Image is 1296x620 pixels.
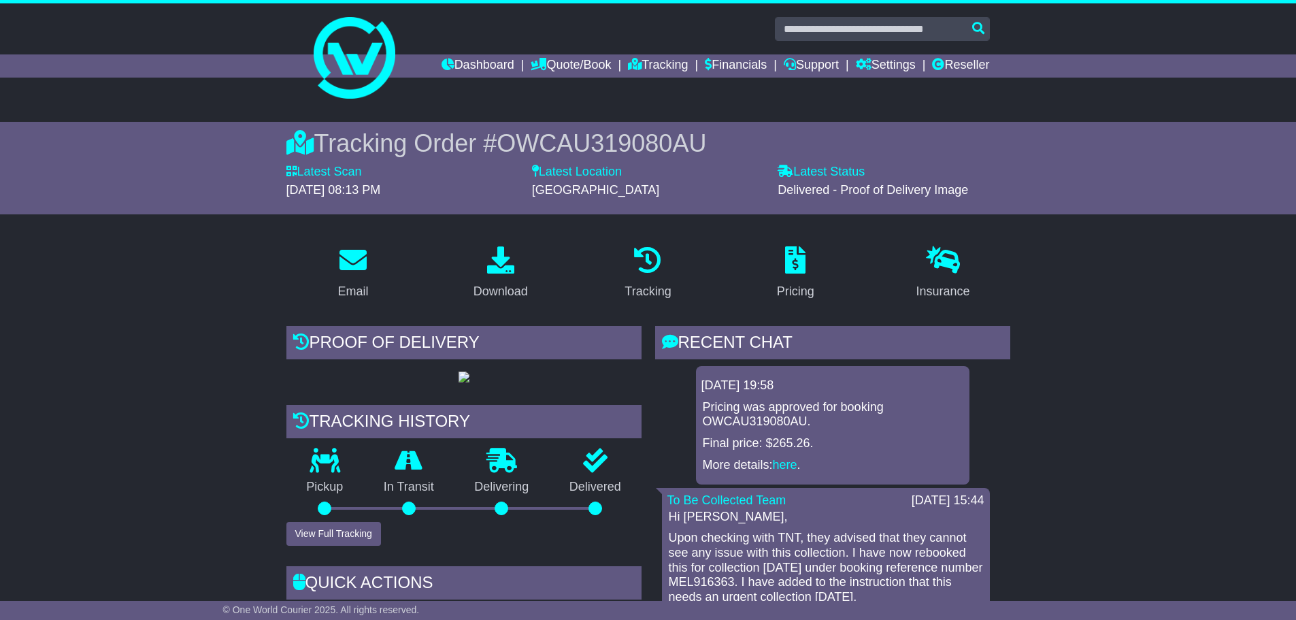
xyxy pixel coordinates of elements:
a: Settings [856,54,916,78]
a: Insurance [908,242,979,306]
span: © One World Courier 2025. All rights reserved. [223,604,420,615]
div: Tracking [625,282,671,301]
div: Tracking history [286,405,642,442]
div: [DATE] 19:58 [701,378,964,393]
a: Tracking [616,242,680,306]
p: Pickup [286,480,364,495]
div: Tracking Order # [286,129,1010,158]
img: GetPodImage [459,372,469,382]
a: Dashboard [442,54,514,78]
p: Delivered [549,480,642,495]
span: OWCAU319080AU [497,129,706,157]
p: More details: . [703,458,963,473]
div: Pricing [777,282,814,301]
label: Latest Scan [286,165,362,180]
a: Tracking [628,54,688,78]
div: Download [473,282,528,301]
p: Final price: $265.26. [703,436,963,451]
span: [DATE] 08:13 PM [286,183,381,197]
div: Insurance [916,282,970,301]
a: Financials [705,54,767,78]
a: here [773,458,797,472]
button: View Full Tracking [286,522,381,546]
a: Pricing [768,242,823,306]
label: Latest Status [778,165,865,180]
div: Quick Actions [286,566,642,603]
a: Reseller [932,54,989,78]
a: Download [465,242,537,306]
span: [GEOGRAPHIC_DATA] [532,183,659,197]
span: Delivered - Proof of Delivery Image [778,183,968,197]
p: Hi [PERSON_NAME], [669,510,983,525]
div: Proof of Delivery [286,326,642,363]
a: Quote/Book [531,54,611,78]
a: To Be Collected Team [667,493,786,507]
div: Email [337,282,368,301]
a: Email [329,242,377,306]
p: In Transit [363,480,454,495]
label: Latest Location [532,165,622,180]
a: Support [784,54,839,78]
div: RECENT CHAT [655,326,1010,363]
p: Pricing was approved for booking OWCAU319080AU. [703,400,963,429]
div: [DATE] 15:44 [912,493,984,508]
p: Upon checking with TNT, they advised that they cannot see any issue with this collection. I have ... [669,531,983,604]
p: Delivering [454,480,550,495]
